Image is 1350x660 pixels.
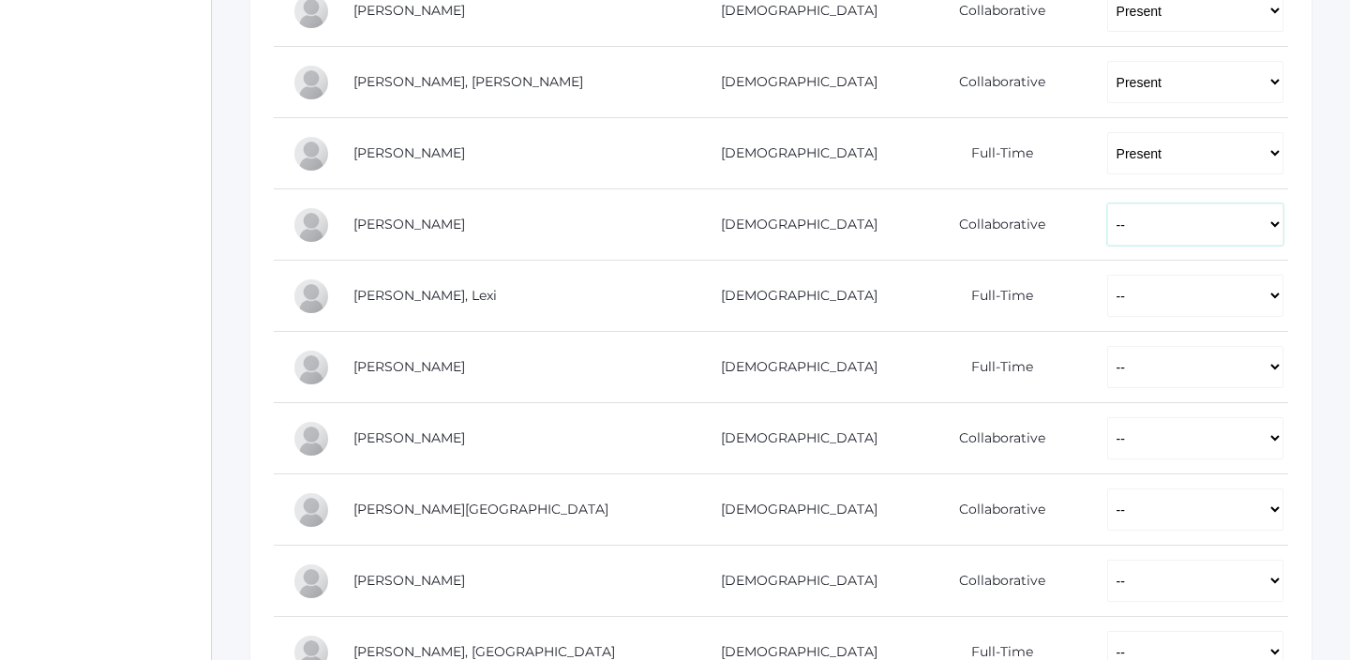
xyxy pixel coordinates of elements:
td: [DEMOGRAPHIC_DATA] [682,118,902,189]
td: [DEMOGRAPHIC_DATA] [682,403,902,474]
div: Stone Haynes [292,64,330,101]
td: Collaborative [902,403,1088,474]
a: [PERSON_NAME], Lexi [353,287,497,304]
a: [PERSON_NAME] [353,144,465,161]
td: [DEMOGRAPHIC_DATA] [682,47,902,118]
td: [DEMOGRAPHIC_DATA] [682,189,902,261]
td: Collaborative [902,474,1088,546]
a: [PERSON_NAME], [PERSON_NAME] [353,73,583,90]
a: [PERSON_NAME] [353,358,465,375]
td: Full-Time [902,261,1088,332]
a: [PERSON_NAME], [GEOGRAPHIC_DATA] [353,643,615,660]
a: [PERSON_NAME] [353,2,465,19]
div: Lexi Judy [292,277,330,315]
td: [DEMOGRAPHIC_DATA] [682,546,902,617]
td: Collaborative [902,189,1088,261]
div: Savannah Maurer [292,491,330,529]
div: Hannah Hrehniy [292,135,330,172]
td: [DEMOGRAPHIC_DATA] [682,474,902,546]
td: Collaborative [902,47,1088,118]
td: Full-Time [902,118,1088,189]
a: [PERSON_NAME][GEOGRAPHIC_DATA] [353,501,608,517]
td: Collaborative [902,546,1088,617]
div: Colton Maurer [292,420,330,457]
td: [DEMOGRAPHIC_DATA] [682,261,902,332]
td: [DEMOGRAPHIC_DATA] [682,332,902,403]
a: [PERSON_NAME] [353,429,465,446]
div: Corbin Intlekofer [292,206,330,244]
td: Full-Time [902,332,1088,403]
div: Cole McCollum [292,562,330,600]
a: [PERSON_NAME] [353,216,465,232]
a: [PERSON_NAME] [353,572,465,589]
div: Frances Leidenfrost [292,349,330,386]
